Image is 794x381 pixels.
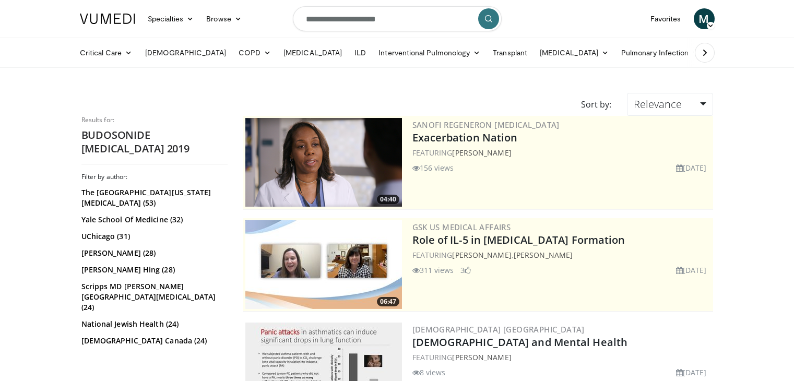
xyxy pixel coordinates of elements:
a: Critical Care [74,42,139,63]
a: ILD [348,42,372,63]
p: Results for: [81,116,228,124]
li: 3 [460,265,471,276]
img: 26e32307-0449-4e5e-a1be-753a42e6b94f.png.300x170_q85_crop-smart_upscale.jpg [245,220,402,309]
a: M [694,8,715,29]
h3: Filter by author: [81,173,228,181]
span: 06:47 [377,297,399,306]
a: [PERSON_NAME] [452,250,511,260]
a: Sanofi Regeneron [MEDICAL_DATA] [412,120,560,130]
div: FEATURING , [412,249,711,260]
a: Interventional Pulmonology [372,42,487,63]
a: [PERSON_NAME] Hing (28) [81,265,225,275]
a: 04:40 [245,118,402,207]
a: Specialties [141,8,200,29]
div: FEATURING [412,147,711,158]
input: Search topics, interventions [293,6,502,31]
a: Scripps MD [PERSON_NAME][GEOGRAPHIC_DATA][MEDICAL_DATA] (24) [81,281,225,313]
a: Relevance [627,93,713,116]
a: [PERSON_NAME] [452,352,511,362]
a: [PERSON_NAME] (28) [81,248,225,258]
li: [DATE] [676,162,707,173]
div: Sort by: [573,93,619,116]
a: Yale School Of Medicine (32) [81,215,225,225]
a: Transplant [487,42,534,63]
a: 06:47 [245,220,402,309]
a: Pulmonary Infection [615,42,705,63]
div: FEATURING [412,352,711,363]
a: [MEDICAL_DATA] [277,42,348,63]
a: [DEMOGRAPHIC_DATA] Canada (24) [81,336,225,346]
span: Relevance [634,97,682,111]
a: Role of IL-5 in [MEDICAL_DATA] Formation [412,233,625,247]
a: National Jewish Health (24) [81,319,225,329]
a: [DEMOGRAPHIC_DATA] [GEOGRAPHIC_DATA] [412,324,585,335]
a: GSK US Medical Affairs [412,222,511,232]
a: [MEDICAL_DATA] [534,42,615,63]
h2: BUDOSONIDE [MEDICAL_DATA] 2019 [81,128,228,156]
li: 156 views [412,162,454,173]
a: [DEMOGRAPHIC_DATA] [139,42,232,63]
a: The [GEOGRAPHIC_DATA][US_STATE][MEDICAL_DATA] (53) [81,187,225,208]
li: [DATE] [676,265,707,276]
li: [DATE] [676,367,707,378]
img: VuMedi Logo [80,14,135,24]
a: [DEMOGRAPHIC_DATA] and Mental Health [412,335,628,349]
a: [PERSON_NAME] [514,250,573,260]
span: 04:40 [377,195,399,204]
a: COPD [232,42,277,63]
a: UChicago (31) [81,231,225,242]
a: [PERSON_NAME] [452,148,511,158]
li: 311 views [412,265,454,276]
img: f92dcc08-e7a7-4add-ad35-5d3cf068263e.png.300x170_q85_crop-smart_upscale.png [245,118,402,207]
a: Exacerbation Nation [412,130,518,145]
a: Favorites [644,8,688,29]
a: Browse [200,8,248,29]
li: 8 views [412,367,446,378]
